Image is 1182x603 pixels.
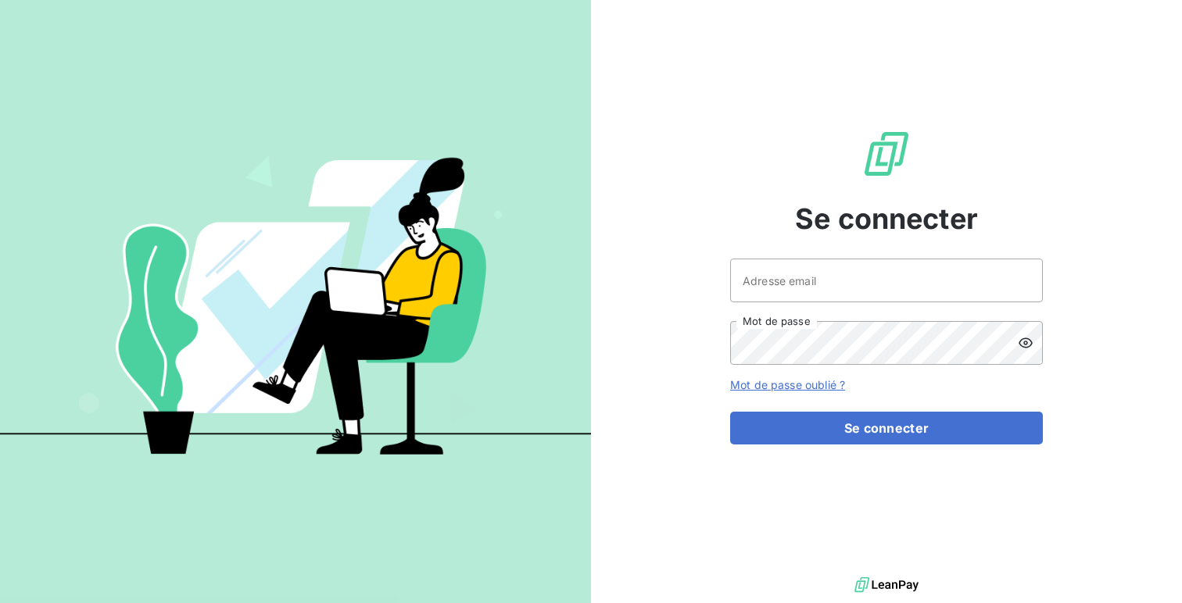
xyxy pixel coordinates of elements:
img: logo [854,573,919,597]
a: Mot de passe oublié ? [730,378,845,391]
input: placeholder [730,259,1043,302]
button: Se connecter [730,412,1043,444]
span: Se connecter [795,198,978,240]
img: Logo LeanPay [861,129,912,179]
